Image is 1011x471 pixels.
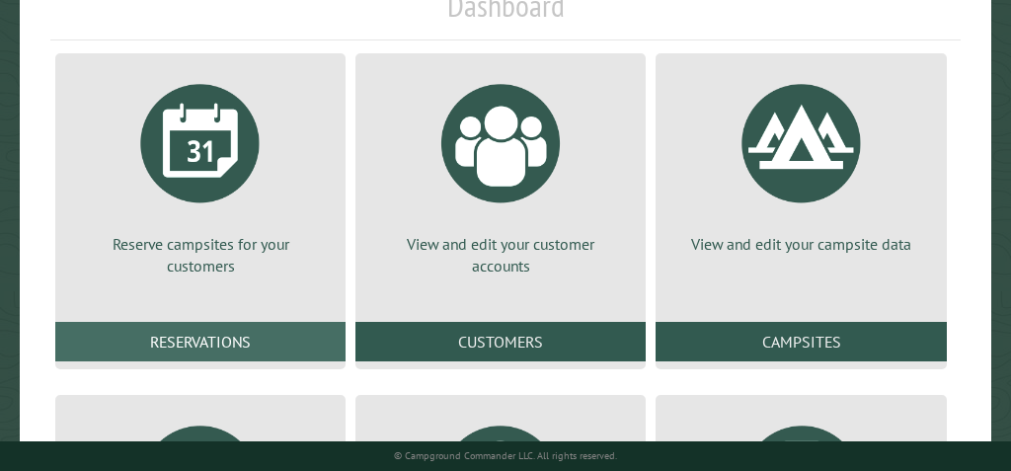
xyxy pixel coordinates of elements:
[394,449,617,462] small: © Campground Commander LLC. All rights reserved.
[79,69,322,277] a: Reserve campsites for your customers
[656,322,946,361] a: Campsites
[679,69,922,255] a: View and edit your campsite data
[79,233,322,277] p: Reserve campsites for your customers
[55,322,346,361] a: Reservations
[355,322,646,361] a: Customers
[379,69,622,277] a: View and edit your customer accounts
[379,233,622,277] p: View and edit your customer accounts
[679,233,922,255] p: View and edit your campsite data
